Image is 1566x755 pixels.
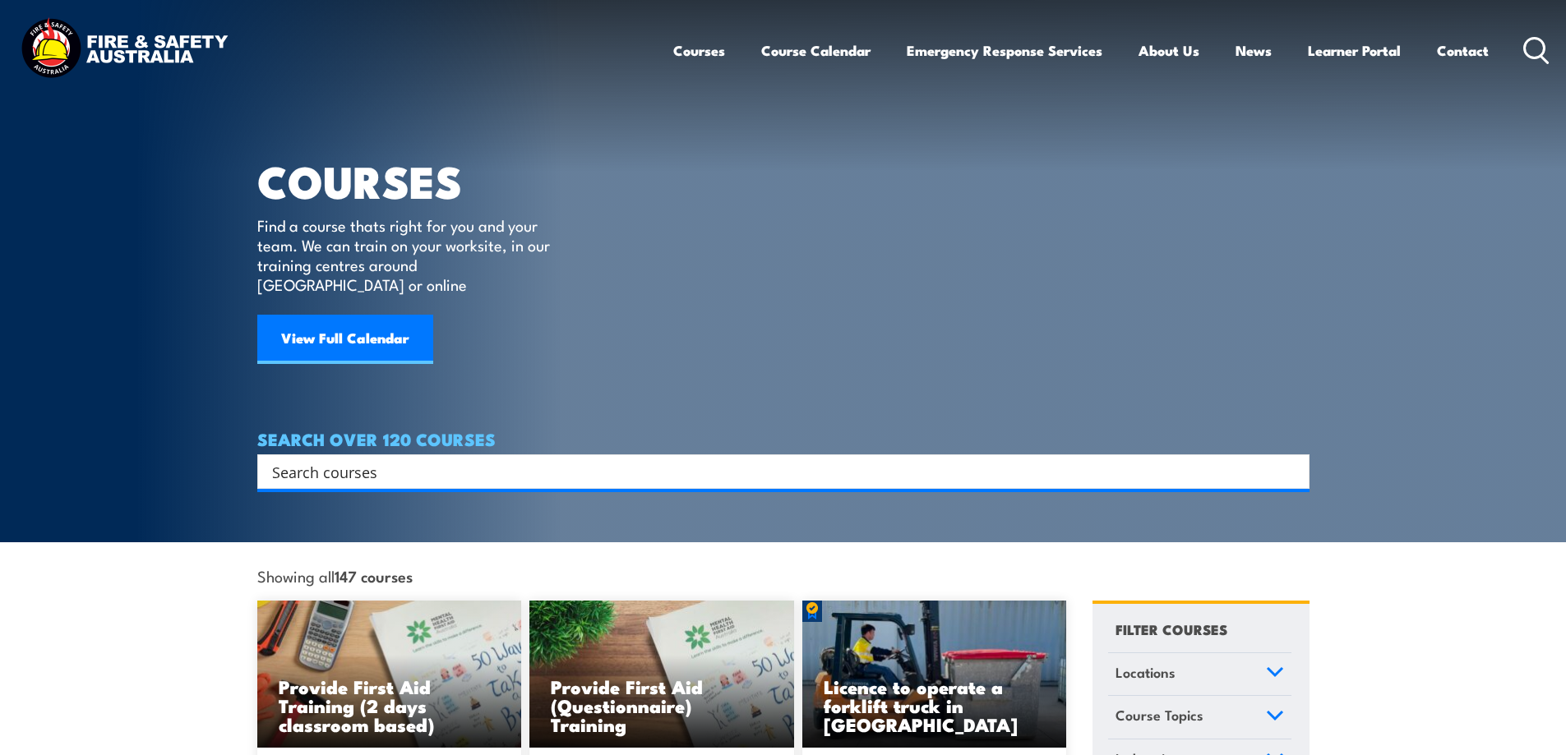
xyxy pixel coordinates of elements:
span: Showing all [257,567,413,584]
a: About Us [1139,29,1199,72]
img: Mental Health First Aid Training (Standard) – Classroom [257,601,522,748]
a: News [1236,29,1272,72]
span: Locations [1116,661,1176,684]
a: Provide First Aid Training (2 days classroom based) [257,601,522,748]
button: Search magnifier button [1281,460,1304,483]
h3: Licence to operate a forklift truck in [GEOGRAPHIC_DATA] [824,677,1046,734]
h3: Provide First Aid (Questionnaire) Training [551,677,773,734]
input: Search input [272,459,1273,484]
a: Provide First Aid (Questionnaire) Training [529,601,794,748]
strong: 147 courses [335,564,413,587]
h4: SEARCH OVER 120 COURSES [257,430,1310,448]
a: Licence to operate a forklift truck in [GEOGRAPHIC_DATA] [802,601,1067,748]
a: Course Calendar [761,29,871,72]
form: Search form [275,460,1277,483]
h1: COURSES [257,161,574,200]
p: Find a course thats right for you and your team. We can train on your worksite, in our training c... [257,215,557,294]
a: Locations [1108,653,1291,696]
span: Course Topics [1116,704,1203,726]
h3: Provide First Aid Training (2 days classroom based) [279,677,501,734]
img: Licence to operate a forklift truck Training [802,601,1067,748]
a: Emergency Response Services [907,29,1102,72]
img: Mental Health First Aid Training (Standard) – Blended Classroom [529,601,794,748]
a: View Full Calendar [257,315,433,364]
a: Courses [673,29,725,72]
a: Course Topics [1108,696,1291,739]
a: Contact [1437,29,1489,72]
a: Learner Portal [1308,29,1401,72]
h4: FILTER COURSES [1116,618,1227,640]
